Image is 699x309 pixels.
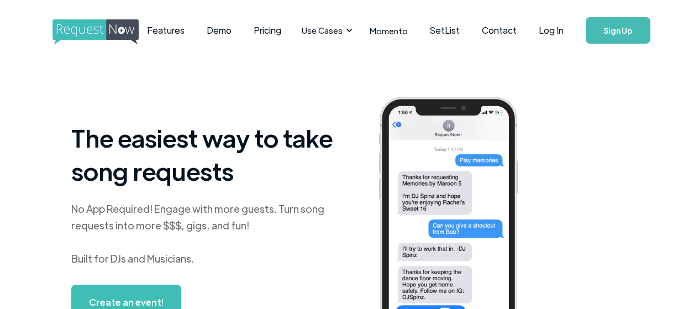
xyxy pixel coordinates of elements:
[71,201,333,267] div: No App Required! Engage with more guests. Turn song requests into more $$$, gigs, and fun! Built ...
[295,13,356,48] div: Use Cases
[243,13,292,48] a: Pricing
[196,13,243,48] a: Demo
[359,14,419,47] a: Momento
[52,19,108,41] a: home
[52,19,159,45] img: requestnow logo
[471,13,528,48] a: Contact
[302,24,343,36] div: Use Cases
[586,17,650,44] a: Sign Up
[71,121,333,187] h1: The easiest way to take song requests
[136,13,196,48] a: Features
[419,13,471,48] a: SetList
[528,11,575,50] a: Log In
